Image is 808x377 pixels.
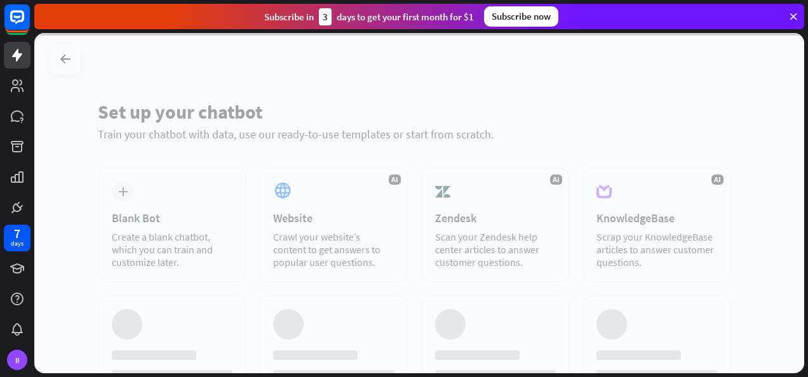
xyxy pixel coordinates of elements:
[11,239,24,248] div: days
[14,228,20,239] div: 7
[4,225,30,251] a: 7 days
[7,350,27,370] div: II
[484,6,558,27] div: Subscribe now
[319,8,332,25] div: 3
[264,8,474,25] div: Subscribe in days to get your first month for $1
